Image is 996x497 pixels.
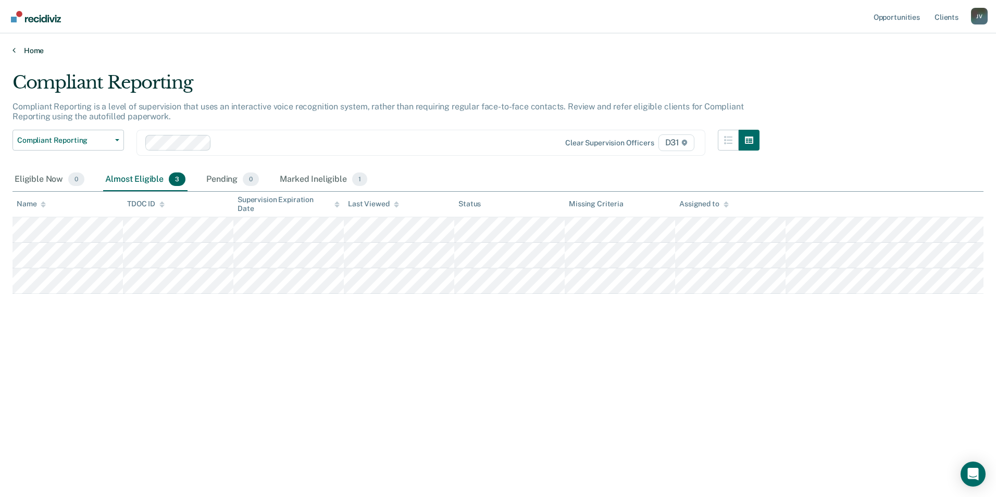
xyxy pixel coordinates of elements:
[127,200,165,208] div: TDOC ID
[679,200,728,208] div: Assigned to
[169,172,185,186] span: 3
[13,130,124,151] button: Compliant Reporting
[11,11,61,22] img: Recidiviz
[971,8,988,24] div: J V
[13,168,86,191] div: Eligible Now0
[348,200,399,208] div: Last Viewed
[17,200,46,208] div: Name
[238,195,340,213] div: Supervision Expiration Date
[458,200,481,208] div: Status
[352,172,367,186] span: 1
[569,200,624,208] div: Missing Criteria
[204,168,261,191] div: Pending0
[971,8,988,24] button: Profile dropdown button
[243,172,259,186] span: 0
[13,72,760,102] div: Compliant Reporting
[13,102,743,121] p: Compliant Reporting is a level of supervision that uses an interactive voice recognition system, ...
[658,134,694,151] span: D31
[565,139,654,147] div: Clear supervision officers
[13,46,983,55] a: Home
[17,136,111,145] span: Compliant Reporting
[961,462,986,487] div: Open Intercom Messenger
[68,172,84,186] span: 0
[278,168,369,191] div: Marked Ineligible1
[103,168,188,191] div: Almost Eligible3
